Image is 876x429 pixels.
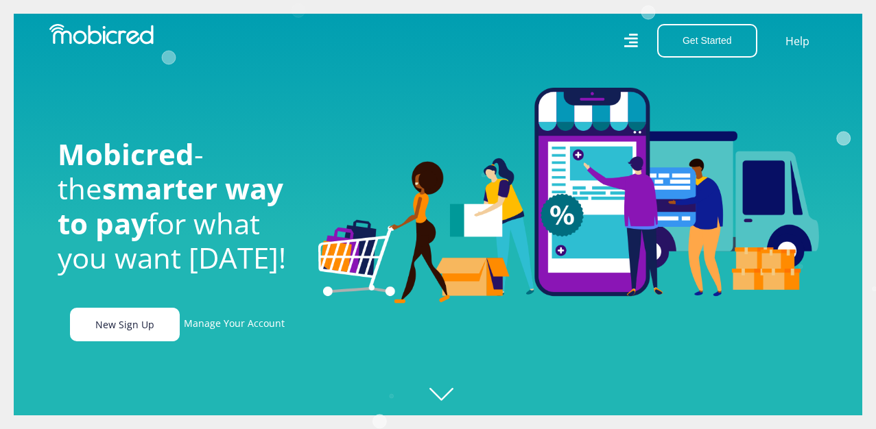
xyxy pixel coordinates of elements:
[58,169,283,242] span: smarter way to pay
[49,24,154,45] img: Mobicred
[58,137,298,275] h1: - the for what you want [DATE]!
[318,88,819,304] img: Welcome to Mobicred
[184,308,285,341] a: Manage Your Account
[785,32,810,50] a: Help
[58,134,194,173] span: Mobicred
[657,24,757,58] button: Get Started
[70,308,180,341] a: New Sign Up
